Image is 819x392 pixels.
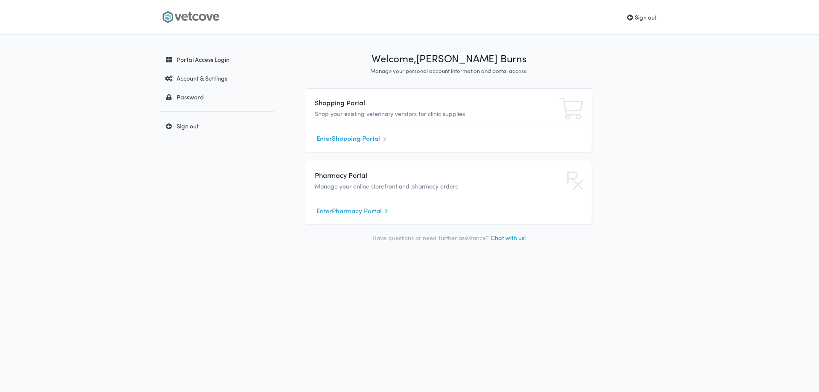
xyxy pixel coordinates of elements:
[160,118,274,134] a: Sign out
[306,67,592,75] p: Manage your personal account information and portal access.
[491,233,526,242] a: Chat with us!
[315,109,494,119] p: Shop your existing veterinary vendors for clinic supplies
[317,132,581,145] a: EnterShopping Portal
[306,233,592,243] p: Have questions or need further assistance?
[315,170,494,180] h4: Pharmacy Portal
[161,122,270,130] div: Sign out
[160,70,274,86] a: Account & Settings
[160,89,274,105] a: Password
[161,74,270,82] div: Account & Settings
[160,52,274,67] a: Portal Access Login
[315,97,494,107] h4: Shopping Portal
[161,93,270,101] div: Password
[161,55,270,64] div: Portal Access Login
[306,52,592,65] h1: Welcome, [PERSON_NAME] Burns
[317,204,581,217] a: EnterPharmacy Portal
[315,182,494,191] p: Manage your online storefront and pharmacy orders
[627,13,657,21] a: Sign out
